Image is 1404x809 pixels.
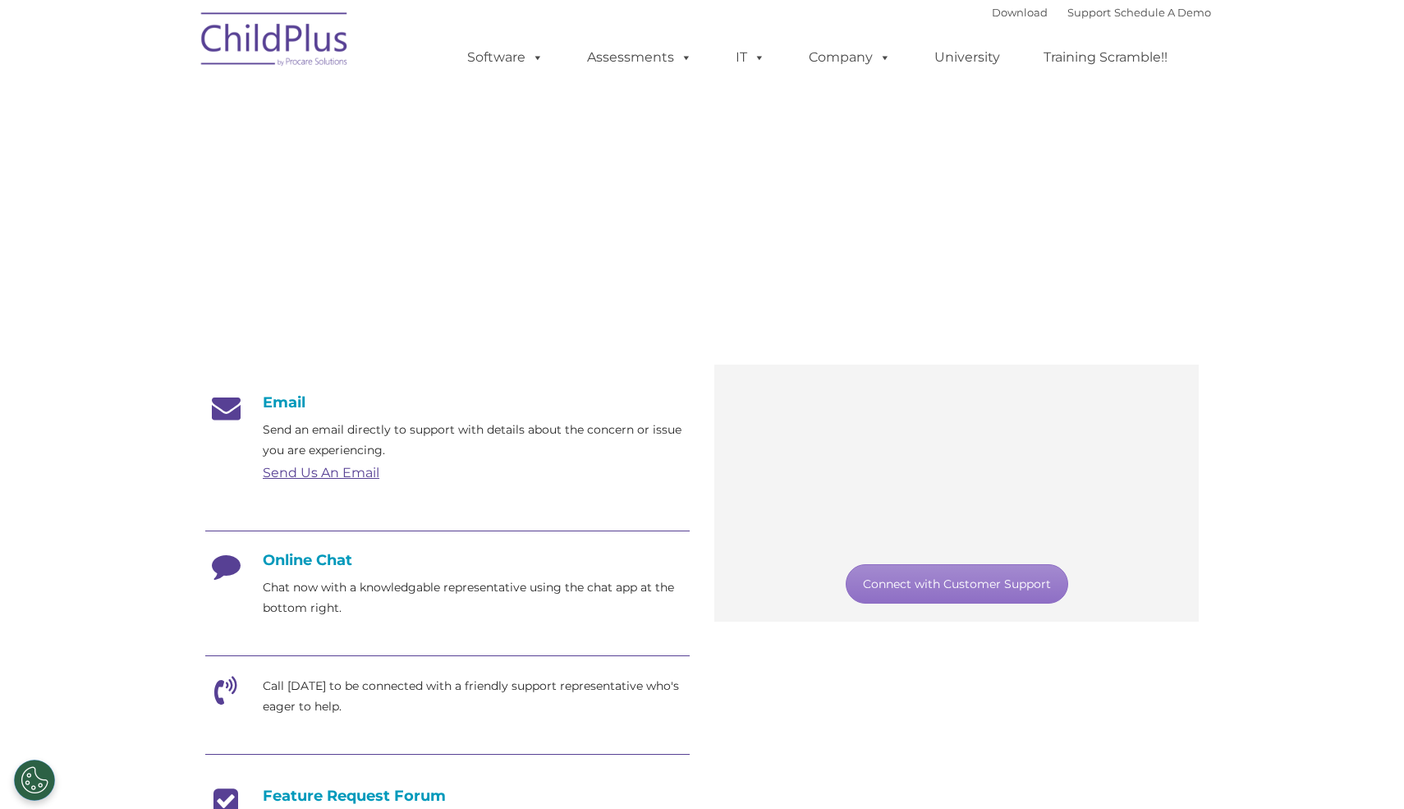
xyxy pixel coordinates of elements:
[1114,6,1211,19] a: Schedule A Demo
[14,760,55,801] button: Cookies Settings
[992,6,1211,19] font: |
[1027,41,1184,74] a: Training Scramble!!
[193,1,357,83] img: ChildPlus by Procare Solutions
[205,551,690,569] h4: Online Chat
[846,564,1068,604] a: Connect with Customer Support
[451,41,560,74] a: Software
[263,676,690,717] p: Call [DATE] to be connected with a friendly support representative who's eager to help.
[205,393,690,411] h4: Email
[918,41,1016,74] a: University
[792,41,907,74] a: Company
[263,577,690,618] p: Chat now with a knowledgable representative using the chat app at the bottom right.
[571,41,709,74] a: Assessments
[1067,6,1111,19] a: Support
[263,465,379,480] a: Send Us An Email
[263,420,690,461] p: Send an email directly to support with details about the concern or issue you are experiencing.
[719,41,782,74] a: IT
[205,787,690,805] h4: Feature Request Forum
[992,6,1048,19] a: Download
